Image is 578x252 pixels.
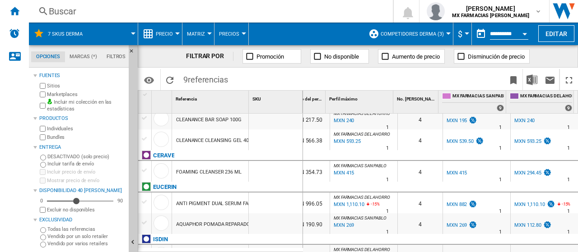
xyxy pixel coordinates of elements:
div: ANTI PIGMENT DUAL SERUM FACIAL 30ML [176,193,272,214]
div: Competidores Derma (3) [368,23,448,45]
i: % [561,200,566,211]
label: Todas las referencias [47,226,125,233]
span: Promedio del perfil [284,96,323,101]
button: Descargar en Excel [523,69,541,90]
div: CLEANANCE BAR SOAP 100G [176,110,242,130]
md-tab-item: Filtros [102,51,131,62]
div: Sort None [282,91,325,105]
div: Tiempo de entrega : 1 día [386,207,389,216]
div: Exclusividad [39,216,125,224]
span: Promoción [256,53,284,60]
span: MX FARMACIAS SAN PABLO [334,215,387,220]
div: Sort None [154,91,172,105]
img: promotionV3.png [543,137,552,145]
button: md-calendar [472,25,490,43]
div: Última actualización : jueves, 21 de agosto de 2025 12:11 [332,200,364,209]
span: MX FARMACIAS DEL AHORRO [334,247,390,252]
div: Sort None [327,91,393,105]
button: Enviar este reporte por correo electrónico [541,69,559,90]
span: MX FARMACIAS SAN PABLO [452,93,504,101]
button: Open calendar [517,24,533,41]
input: DESACTIVADO (solo precio) [40,155,46,160]
div: Tiempo de entrega : 1 día [499,123,502,132]
md-tab-item: Opciones [31,51,65,62]
input: Mostrar precio de envío [40,207,46,213]
button: 7 SKUS DERMA [48,23,92,45]
div: MXN 1,110.10 [514,202,545,207]
div: Tiempo de entrega : 1 día [567,207,570,216]
div: Perfil máximo Sort None [327,91,393,105]
div: Sort None [395,91,438,105]
div: 0 [38,197,45,204]
span: SKU [252,96,261,101]
span: MX FARMACIAS DEL AHORRO [334,132,390,137]
label: Vendido por varios retailers [47,240,125,247]
input: Incluir tarifa de envío [40,162,46,168]
span: [PERSON_NAME] [452,4,530,13]
span: MX FARMACIAS SAN PABLO [334,163,387,168]
div: Última actualización : jueves, 21 de agosto de 2025 12:06 [332,137,361,146]
div: 4 [398,161,443,182]
label: Incluir precio de envío [47,169,125,175]
div: MXN 269 [445,221,477,230]
div: FILTRAR POR [186,52,233,61]
div: Productos [39,115,125,122]
div: Tiempo de entrega : 1 día [386,144,389,153]
div: Haga clic para filtrar por esa marca [153,182,177,192]
img: promotionV3.png [468,116,477,124]
img: promotionV3.png [546,200,555,208]
div: Fuentes [39,72,125,79]
div: Tiempo de entrega : 1 día [386,175,389,184]
div: 4 [398,129,443,150]
div: Tiempo de entrega : 1 día [499,228,502,237]
div: 90 [115,197,125,204]
img: promotionV3.png [475,137,484,145]
div: Tiempo de entrega : 1 día [499,175,502,184]
input: Incluir mi colección en las estadísticas [40,100,46,111]
md-tab-item: Marcas (*) [65,51,102,62]
div: 4 [398,109,443,129]
div: Tiempo de entrega : 1 día [386,123,389,132]
div: Tiempo de entrega : 1 día [567,144,570,153]
button: Recargar [161,69,179,90]
span: Aumento de precio [392,53,440,60]
div: MXN 240 [514,118,535,124]
div: AQUAPHOR POMADA REPARADORA 55ML [176,214,270,235]
div: Tiempo de entrega : 1 día [386,228,389,237]
div: $ [458,23,467,45]
div: Buscar [49,5,369,18]
div: MXN 996.05 [285,192,330,213]
span: Matriz [187,31,205,37]
div: No. [PERSON_NAME] Sort None [395,91,438,105]
button: No disponible [310,49,369,64]
div: MXN 539.50 [447,138,474,144]
img: promotionV3.png [543,169,552,176]
input: Incluir precio de envío [40,169,46,175]
button: Precios [219,23,244,45]
div: SKU Sort None [251,91,303,105]
i: % [370,200,375,211]
span: No disponible [324,53,359,60]
md-slider: Disponibilidad [47,197,113,206]
div: MXN 294.45 [514,170,541,176]
b: MX FARMACIAS [PERSON_NAME] [452,13,530,18]
div: Tiempo de entrega : 1 día [567,228,570,237]
button: Marcar este reporte [504,69,522,90]
button: Editar [538,25,574,42]
input: Marketplaces [40,92,46,97]
div: MX FARMACIAS SAN PABLO 9 offers sold by MX FARMACIAS SAN PABLO [440,91,506,113]
button: Ocultar [129,45,140,61]
md-menu: Currency [453,23,472,45]
div: Sort None [174,91,248,105]
img: mysite-bg-18x18.png [47,99,52,104]
img: promotionV3.png [468,200,477,208]
input: Todas las referencias [40,227,46,233]
span: Precios [219,31,239,37]
div: MXN 539.50 [445,137,484,146]
span: MX FARMACIAS DEL AHORRO [520,93,572,101]
span: Disminución de precio [468,53,525,60]
div: MXN 415 [445,169,467,178]
span: Perfil máximo [329,96,358,101]
div: MXN 593.25 [513,137,552,146]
